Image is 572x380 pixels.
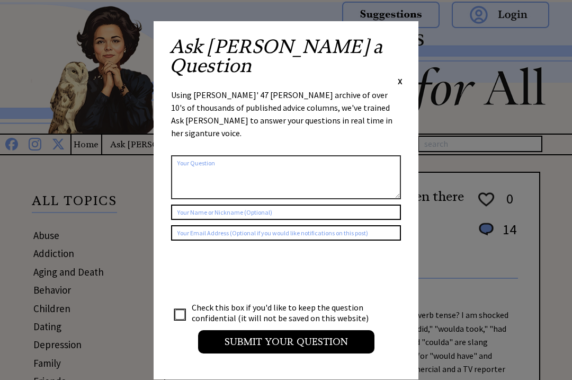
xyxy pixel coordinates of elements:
h2: Ask [PERSON_NAME] a Question [169,37,403,75]
div: Using [PERSON_NAME]' 47 [PERSON_NAME] archive of over 10's of thousands of published advice colum... [171,89,401,150]
input: Your Name or Nickname (Optional) [171,205,401,220]
input: Your Email Address (Optional if you would like notifications on this post) [171,225,401,241]
td: Check this box if you'd like to keep the question confidential (it will not be saved on this webs... [191,302,379,324]
iframe: reCAPTCHA [171,251,332,293]
span: X [398,76,403,86]
input: Submit your Question [198,330,374,354]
